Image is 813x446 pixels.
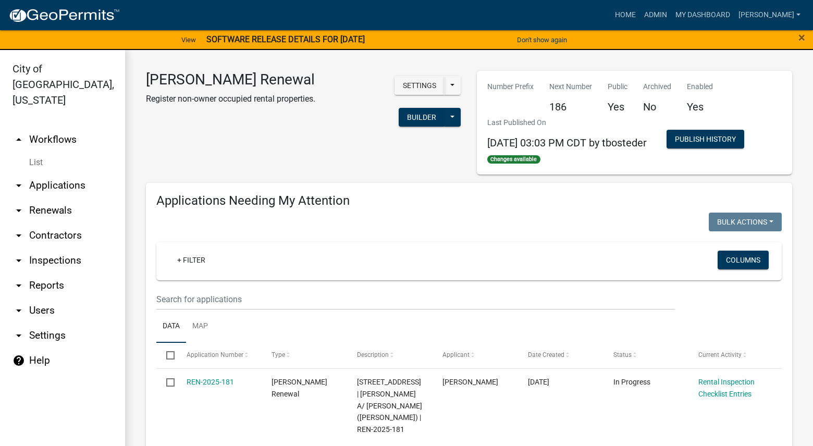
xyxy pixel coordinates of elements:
[643,81,671,92] p: Archived
[187,378,234,386] a: REN-2025-181
[262,343,347,368] datatable-header-cell: Type
[613,351,632,358] span: Status
[487,117,647,128] p: Last Published On
[611,5,640,25] a: Home
[13,329,25,342] i: arrow_drop_down
[13,254,25,267] i: arrow_drop_down
[13,354,25,367] i: help
[528,351,564,358] span: Date Created
[272,378,327,398] span: Rental Registration Renewal
[156,343,176,368] datatable-header-cell: Select
[156,289,675,310] input: Search for applications
[13,133,25,146] i: arrow_drop_up
[643,101,671,113] h5: No
[487,137,647,149] span: [DATE] 03:03 PM CDT by tbosteder
[177,31,200,48] a: View
[698,351,742,358] span: Current Activity
[357,378,422,433] span: 1101 W 1ST AVE | FRY, BRADY A/ ROSENBERGER-FRY, DIANE (Deed) | REN-2025-181
[156,310,186,343] a: Data
[146,93,315,105] p: Register non-owner occupied rental properties.
[734,5,805,25] a: [PERSON_NAME]
[667,135,744,144] wm-modal-confirm: Workflow Publish History
[603,343,688,368] datatable-header-cell: Status
[671,5,734,25] a: My Dashboard
[13,279,25,292] i: arrow_drop_down
[518,343,603,368] datatable-header-cell: Date Created
[13,229,25,242] i: arrow_drop_down
[687,81,713,92] p: Enabled
[613,378,650,386] span: In Progress
[433,343,518,368] datatable-header-cell: Applicant
[357,351,389,358] span: Description
[399,108,445,127] button: Builder
[608,81,627,92] p: Public
[169,251,214,269] a: + Filter
[513,31,571,48] button: Don't show again
[272,351,285,358] span: Type
[608,101,627,113] h5: Yes
[186,310,214,343] a: Map
[442,378,498,386] span: Brady Fry
[187,351,243,358] span: Application Number
[798,30,805,45] span: ×
[549,81,592,92] p: Next Number
[487,81,534,92] p: Number Prefix
[13,304,25,317] i: arrow_drop_down
[549,101,592,113] h5: 186
[13,204,25,217] i: arrow_drop_down
[709,213,782,231] button: Bulk Actions
[206,34,365,44] strong: SOFTWARE RELEASE DETAILS FOR [DATE]
[13,179,25,192] i: arrow_drop_down
[698,378,755,398] a: Rental Inspection Checklist Entries
[667,130,744,148] button: Publish History
[442,351,470,358] span: Applicant
[176,343,262,368] datatable-header-cell: Application Number
[640,5,671,25] a: Admin
[487,155,540,164] span: Changes available
[798,31,805,44] button: Close
[718,251,769,269] button: Columns
[687,101,713,113] h5: Yes
[146,71,315,89] h3: [PERSON_NAME] Renewal
[395,76,445,95] button: Settings
[688,343,774,368] datatable-header-cell: Current Activity
[347,343,433,368] datatable-header-cell: Description
[156,193,782,208] h4: Applications Needing My Attention
[528,378,549,386] span: 10/03/2025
